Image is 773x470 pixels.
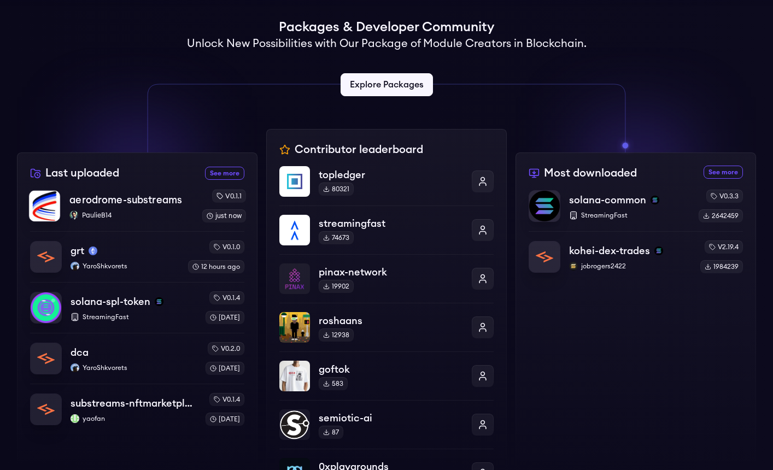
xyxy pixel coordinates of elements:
div: 87 [319,426,343,439]
img: pinax-network [279,263,310,294]
a: streamingfaststreamingfast74673 [279,205,494,254]
div: v0.3.3 [706,190,743,203]
div: [DATE] [206,362,244,375]
a: kohei-dex-tradeskohei-dex-tradessolanajobrogers2422jobrogers2422v2.19.41984239 [529,231,743,273]
img: solana [651,196,659,204]
img: kohei-dex-trades [529,242,560,272]
a: semiotic-aisemiotic-ai87 [279,400,494,449]
div: 2642459 [699,209,743,222]
img: YaroShkvorets [71,363,79,372]
div: v0.1.1 [212,189,246,202]
a: solana-spl-tokensolana-spl-tokensolanaStreamingFastv0.1.4[DATE] [30,282,244,333]
a: See more most downloaded packages [704,166,743,179]
div: 74673 [319,231,354,244]
p: solana-spl-token [71,294,150,309]
div: v0.1.4 [209,291,244,304]
p: substreams-nftmarketplace [71,396,197,411]
p: goftok [319,362,463,377]
a: pinax-networkpinax-network19902 [279,254,494,303]
a: solana-commonsolana-commonsolanaStreamingFastv0.3.32642459 [529,190,743,231]
img: grt [31,242,61,272]
img: solana [654,246,663,255]
p: yaofan [71,414,197,423]
div: 19902 [319,280,354,293]
div: just now [202,209,246,222]
img: semiotic-ai [279,409,310,440]
p: dca [71,345,89,360]
div: 1984239 [700,260,743,273]
p: roshaans [319,313,463,328]
a: topledgertopledger80321 [279,166,494,205]
a: grtgrtmainnetYaroShkvoretsYaroShkvoretsv0.1.012 hours ago [30,231,244,282]
p: aerodrome-substreams [69,192,182,208]
img: topledger [279,166,310,197]
div: 80321 [319,183,354,196]
a: See more recently uploaded packages [205,167,244,180]
img: substreams-nftmarketplace [31,394,61,425]
div: 12 hours ago [188,260,244,273]
img: goftok [279,361,310,391]
img: solana [155,297,163,306]
div: [DATE] [206,311,244,324]
img: roshaans [279,312,310,343]
p: PaulieB14 [69,211,193,220]
h1: Packages & Developer Community [279,19,494,36]
img: streamingfast [279,215,310,245]
img: aerodrome-substreams [29,190,60,221]
p: streamingfast [319,216,463,231]
img: dca [31,343,61,374]
img: yaofan [71,414,79,423]
a: aerodrome-substreamsaerodrome-substreamsPaulieB14PaulieB14v0.1.1just now [28,189,246,231]
p: kohei-dex-trades [569,243,650,258]
img: YaroShkvorets [71,262,79,271]
a: Explore Packages [341,73,433,96]
div: 12938 [319,328,354,342]
p: semiotic-ai [319,410,463,426]
div: v0.1.0 [209,240,244,254]
img: jobrogers2422 [569,262,578,271]
a: goftokgoftok583 [279,351,494,400]
div: [DATE] [206,413,244,426]
p: YaroShkvorets [71,363,197,372]
p: StreamingFast [569,211,690,220]
p: pinax-network [319,265,463,280]
p: grt [71,243,84,258]
p: topledger [319,167,463,183]
img: solana-spl-token [31,292,61,323]
p: jobrogers2422 [569,262,692,271]
div: v0.2.0 [208,342,244,355]
a: roshaansroshaans12938 [279,303,494,351]
p: StreamingFast [71,313,197,321]
p: solana-common [569,192,646,208]
img: PaulieB14 [69,211,78,220]
h2: Unlock New Possibilities with Our Package of Module Creators in Blockchain. [187,36,587,51]
img: mainnet [89,246,97,255]
p: YaroShkvorets [71,262,179,271]
div: v2.19.4 [705,240,743,254]
div: v0.1.4 [209,393,244,406]
a: dcadcaYaroShkvoretsYaroShkvoretsv0.2.0[DATE] [30,333,244,384]
div: 583 [319,377,348,390]
a: substreams-nftmarketplacesubstreams-nftmarketplaceyaofanyaofanv0.1.4[DATE] [30,384,244,426]
img: solana-common [529,191,560,221]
